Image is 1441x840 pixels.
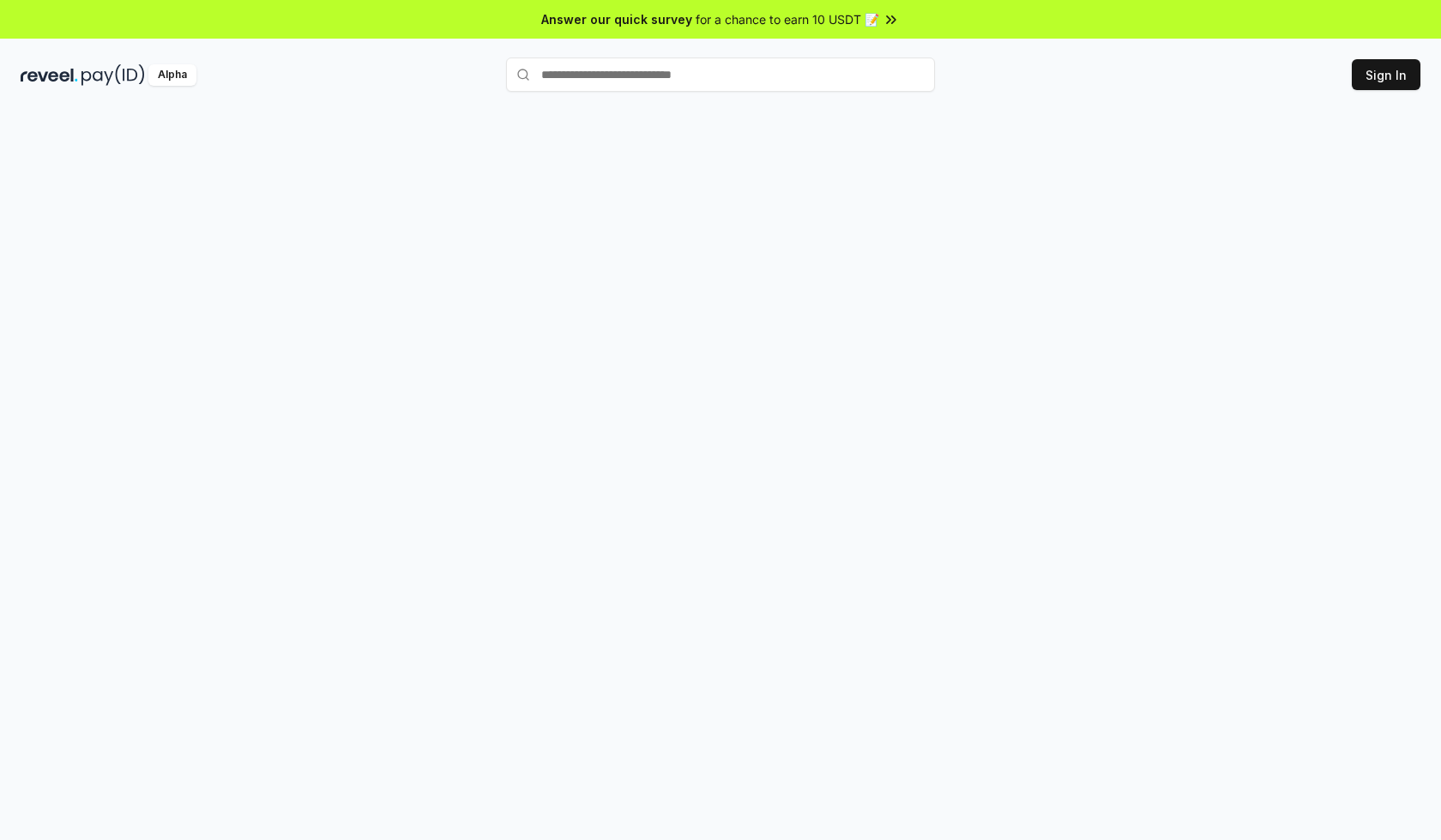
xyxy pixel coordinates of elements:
[541,10,692,28] span: Answer our quick survey
[1352,59,1420,90] button: Sign In
[148,64,196,86] div: Alpha
[696,10,879,28] span: for a chance to earn 10 USDT 📝
[21,64,78,86] img: reveel_dark
[81,64,145,86] img: pay_id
